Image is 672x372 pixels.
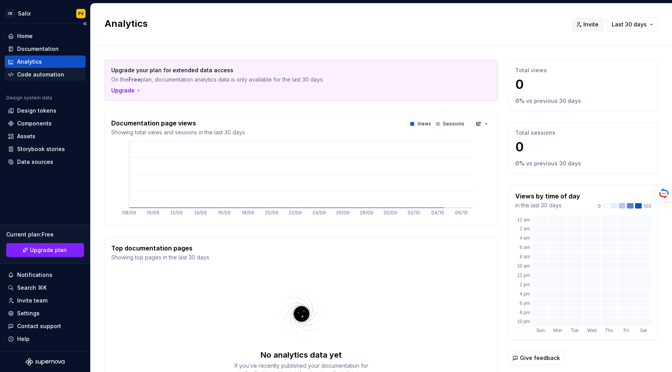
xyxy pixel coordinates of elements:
text: Wed [587,328,597,333]
div: Current plan : Free [6,231,84,238]
text: Sun [536,328,544,333]
p: 0 % [515,97,525,105]
tspan: 22/09 [289,210,302,216]
span: Upgrade plan [30,246,67,254]
p: Showing top pages in the last 30 days [111,254,209,261]
span: Give feedback [520,354,560,362]
a: Analytics [5,56,86,68]
div: Settings [17,309,40,317]
button: Search ⌘K [5,282,86,294]
text: 4 am [520,235,530,241]
tspan: 12/09 [170,210,183,216]
div: Documentation [17,45,59,53]
div: Invite team [17,297,47,304]
text: 8 pm [520,310,530,315]
div: Analytics [17,58,42,66]
text: Mon [553,328,562,333]
tspan: 24/09 [312,210,326,216]
p: Documentation page views [111,118,245,128]
a: Components [5,117,86,130]
div: No analytics data yet [261,349,342,360]
div: Contact support [17,322,61,330]
tspan: 04/10 [431,210,444,216]
a: Code automation [5,68,86,81]
div: Salix [18,10,31,17]
text: 10 am [517,263,530,269]
a: Design tokens [5,104,86,117]
button: CRSalixPV [2,5,89,22]
tspan: 08/09 [122,210,136,216]
p: Upgrade your plan for extended data access [111,66,437,74]
button: Help [5,333,86,345]
div: Home [17,32,33,40]
a: Invite team [5,294,86,307]
text: 8 am [520,254,530,259]
div: CR [5,9,15,18]
p: 0 % [515,160,525,167]
a: Documentation [5,43,86,55]
p: 0 [515,139,651,155]
text: 2 pm [520,282,530,287]
div: Design tokens [17,107,56,115]
button: Last 30 days [607,17,658,31]
tspan: 16/09 [218,210,231,216]
a: Settings [5,307,86,320]
a: Data sources [5,156,86,168]
a: Storybook stories [5,143,86,155]
p: vs previous 30 days [526,160,581,167]
text: Tue [571,328,579,333]
p: Views by time of day [515,191,580,201]
p: Showing total views and sessions in the last 30 days [111,129,245,136]
p: Total sessions [515,129,651,137]
h2: Analytics [105,17,563,30]
tspan: 20/09 [265,210,278,216]
p: 0 [598,203,601,209]
p: 0 [515,77,651,92]
button: Give feedback [509,351,565,365]
button: Upgrade [111,87,142,94]
div: Code automation [17,71,64,78]
div: Storybook stories [17,145,65,153]
p: vs previous 30 days [526,97,581,105]
div: Data sources [17,158,53,166]
text: 2 am [520,226,530,231]
div: 100 [598,203,651,209]
text: 12 am [517,217,530,223]
text: Sat [640,328,647,333]
button: Upgrade plan [6,243,84,257]
tspan: 30/09 [383,210,397,216]
span: Last 30 days [612,21,647,28]
div: Help [17,335,30,343]
tspan: 14/09 [194,210,207,216]
tspan: 28/09 [360,210,373,216]
tspan: 02/10 [408,210,420,216]
strong: Free [128,76,141,83]
button: Invite [572,17,604,31]
div: Components [17,120,52,127]
text: 6 am [520,245,530,250]
div: PV [78,10,84,17]
a: Assets [5,130,86,143]
a: Home [5,30,86,42]
tspan: 18/09 [241,210,254,216]
p: Total views [515,66,651,74]
p: Sessions [443,121,464,127]
div: Notifications [17,271,52,279]
text: 10 pm [517,319,530,324]
p: Views [417,121,431,127]
text: Thu [605,328,613,333]
tspan: 26/09 [336,210,350,216]
text: 4 pm [520,291,530,297]
tspan: 06/10 [455,210,468,216]
span: Invite [583,21,598,28]
text: Fri [623,328,629,333]
tspan: 10/09 [147,210,159,216]
p: in the last 30 days [515,202,580,209]
p: Top documentation pages [111,243,209,253]
text: 6 pm [520,301,530,306]
button: Collapse sidebar [79,18,90,29]
div: Search ⌘K [17,284,47,292]
a: Supernova Logo [26,358,65,366]
div: Assets [17,132,35,140]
